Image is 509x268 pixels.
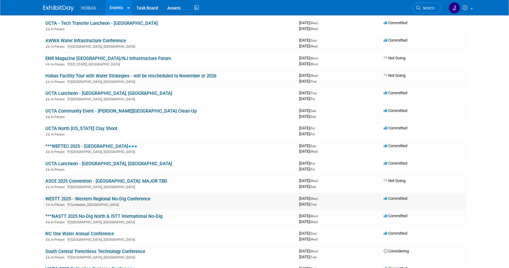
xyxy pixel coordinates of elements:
[46,91,173,96] a: UCTA Luncheon - [GEOGRAPHIC_DATA], [GEOGRAPHIC_DATA]
[317,108,318,113] span: -
[46,44,294,49] div: [GEOGRAPHIC_DATA], [GEOGRAPHIC_DATA]
[384,249,409,253] span: Considering
[299,237,318,241] span: [DATE]
[46,80,50,83] img: In-Person Event
[299,143,318,148] span: [DATE]
[46,62,50,65] img: In-Person Event
[319,20,320,25] span: -
[51,168,67,172] span: In-Person
[384,196,408,201] span: Committed
[310,21,318,25] span: (Wed)
[384,143,408,148] span: Committed
[299,44,318,48] span: [DATE]
[310,162,315,165] span: (Fri)
[46,143,138,149] a: ***WEFTEC 2025 - [GEOGRAPHIC_DATA]
[384,91,408,95] span: Committed
[51,45,67,49] span: In-Person
[46,168,50,171] img: In-Person Event
[46,202,294,207] div: Scottsdale, [GEOGRAPHIC_DATA]
[46,27,50,30] img: In-Person Event
[51,62,67,66] span: In-Person
[299,126,317,130] span: [DATE]
[310,144,316,148] span: (Sat)
[46,97,50,100] img: In-Person Event
[384,73,406,78] span: Not Going
[310,80,317,83] span: (Thu)
[46,203,50,206] img: In-Person Event
[299,255,317,259] span: [DATE]
[310,109,316,113] span: (Sat)
[299,161,317,166] span: [DATE]
[51,238,67,242] span: In-Person
[384,231,408,236] span: Committed
[299,108,318,113] span: [DATE]
[299,79,317,84] span: [DATE]
[46,161,173,166] a: UCTA Luncheon - [GEOGRAPHIC_DATA], [GEOGRAPHIC_DATA]
[46,220,50,223] img: In-Person Event
[46,45,50,48] img: In-Person Event
[299,114,316,119] span: [DATE]
[310,27,318,31] span: (Wed)
[310,250,318,253] span: (Mon)
[51,132,67,136] span: In-Person
[421,6,435,10] span: Search
[46,73,217,79] a: Hobas Facility Tour with Water Strategies - will be rescheduled to November or 2026
[43,5,74,11] img: ExhibitDay
[449,2,460,14] img: Jennifer Jensen
[46,185,50,188] img: In-Person Event
[299,231,319,236] span: [DATE]
[310,97,315,101] span: (Fri)
[46,20,158,26] a: UCTA - Tech Transfer Luncheon - [GEOGRAPHIC_DATA]
[46,149,294,154] div: [GEOGRAPHIC_DATA], [GEOGRAPHIC_DATA]
[310,214,318,218] span: (Mon)
[299,219,318,224] span: [DATE]
[299,38,319,43] span: [DATE]
[299,96,315,101] span: [DATE]
[46,79,294,84] div: [GEOGRAPHIC_DATA], [GEOGRAPHIC_DATA]
[299,167,315,171] span: [DATE]
[384,161,408,166] span: Committed
[46,132,50,136] img: In-Person Event
[299,61,318,66] span: [DATE]
[310,45,318,48] span: (Wed)
[319,214,320,218] span: -
[319,73,320,78] span: -
[310,168,315,171] span: (Fri)
[310,91,317,95] span: (Thu)
[46,231,114,236] a: NC One Water Annual Conference
[299,214,320,218] span: [DATE]
[310,203,317,206] span: (Thu)
[310,150,318,153] span: (Wed)
[319,56,320,60] span: -
[319,249,320,253] span: -
[319,178,320,183] span: -
[384,178,406,183] span: Not Going
[318,91,319,95] span: -
[310,62,318,66] span: (Mon)
[412,3,441,13] a: Search
[46,214,163,219] a: ***NASTT 2025 No-Dig North & ISTT International No-Dig
[51,27,67,31] span: In-Person
[46,237,294,242] div: [GEOGRAPHIC_DATA], [GEOGRAPHIC_DATA]
[299,149,318,154] span: [DATE]
[51,220,67,224] span: In-Person
[46,56,171,61] a: ENR Magazine [GEOGRAPHIC_DATA]/NJ Infrastructure Forum
[51,115,67,119] span: In-Person
[299,20,320,25] span: [DATE]
[51,97,67,101] span: In-Person
[310,197,318,200] span: (Wed)
[46,38,126,43] a: AWWA Water Infrastructure Conference
[310,232,317,235] span: (Sun)
[51,150,67,154] span: In-Person
[318,38,319,43] span: -
[51,80,67,84] span: In-Person
[299,202,317,207] span: [DATE]
[310,255,317,259] span: (Tue)
[51,255,67,259] span: In-Person
[299,26,318,31] span: [DATE]
[46,178,168,184] a: ASCE 2025 Convention - [GEOGRAPHIC_DATA]: MAJOR TBD
[384,56,406,60] span: Not Going
[310,39,317,42] span: (Sun)
[299,91,319,95] span: [DATE]
[46,255,50,259] img: In-Person Event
